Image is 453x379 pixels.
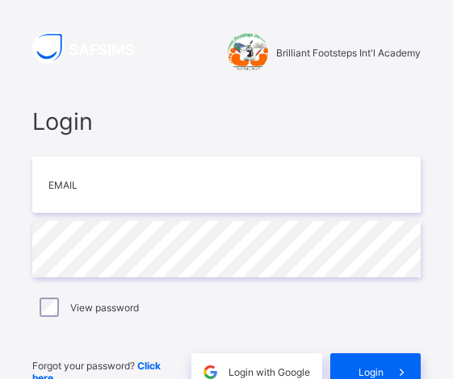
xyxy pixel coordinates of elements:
span: Login [359,366,384,378]
span: Brilliant Footsteps Int'l Academy [276,47,421,59]
img: SAFSIMS Logo [32,32,153,64]
label: View password [70,302,139,314]
span: Login with Google [229,366,310,378]
span: Login [32,107,421,135]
